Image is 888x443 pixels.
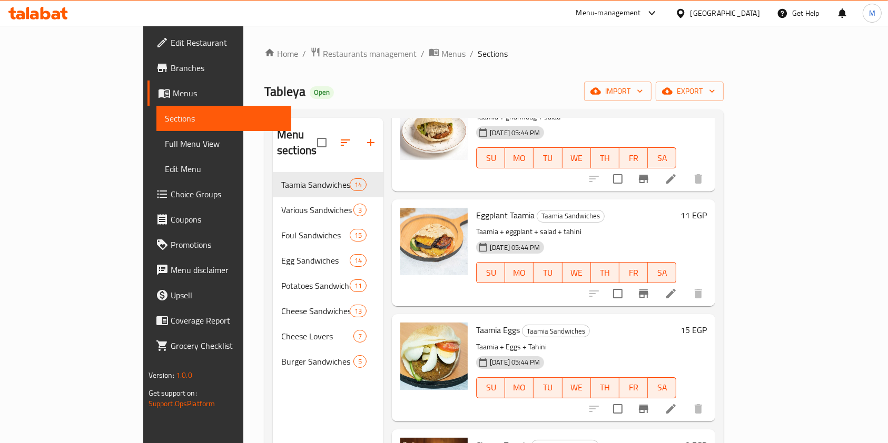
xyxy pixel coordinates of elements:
div: Burger Sandwiches5 [273,349,383,374]
a: Coverage Report [147,308,292,333]
span: Grocery Checklist [171,339,283,352]
div: items [353,330,367,343]
li: / [470,47,473,60]
a: Edit Restaurant [147,30,292,55]
span: Burger Sandwiches [281,355,353,368]
button: import [584,82,652,101]
span: Cheese Sandwiches [281,305,350,317]
button: SA [648,147,676,168]
a: Coupons [147,207,292,232]
h6: 15 EGP [680,323,707,337]
a: Edit menu item [665,287,677,300]
h2: Menu sections [277,127,317,158]
span: FR [624,265,644,280]
button: WE [563,147,591,168]
span: 15 [350,230,366,240]
a: Restaurants management [310,47,417,61]
div: Potatoes Sandwiches11 [273,273,383,298]
span: 11 [350,281,366,291]
span: Full Menu View [165,137,283,150]
span: Various Sandwiches [281,204,353,216]
span: Select to update [607,168,629,190]
span: Taamia Sandwiches [522,325,589,337]
span: Foul Sandwiches [281,229,350,241]
button: TH [591,377,619,398]
a: Edit Menu [156,156,292,182]
span: 3 [354,205,366,215]
a: Menu disclaimer [147,257,292,283]
span: SU [481,380,501,395]
button: SU [476,262,505,283]
span: Edit Restaurant [171,36,283,49]
span: Coupons [171,213,283,226]
span: 13 [350,306,366,316]
span: M [869,7,875,19]
span: TU [538,380,558,395]
span: TH [595,150,615,166]
span: FR [624,380,644,395]
span: Menus [173,87,283,99]
button: MO [505,262,534,283]
a: Grocery Checklist [147,333,292,358]
span: MO [509,150,529,166]
div: items [350,178,367,191]
span: Edit Menu [165,163,283,175]
span: MO [509,380,529,395]
span: import [593,85,643,98]
button: SU [476,377,505,398]
span: Sort sections [333,130,358,155]
a: Branches [147,55,292,80]
li: / [302,47,306,60]
button: Branch-specific-item [631,166,656,192]
nav: breadcrumb [264,47,724,61]
span: [DATE] 05:44 PM [486,243,544,253]
div: Taamia Sandwiches14 [273,172,383,197]
a: Edit menu item [665,402,677,415]
span: TU [538,150,558,166]
button: Branch-specific-item [631,281,656,306]
span: Taamia Sandwiches [537,210,604,222]
a: Choice Groups [147,182,292,207]
span: SU [481,265,501,280]
div: [GEOGRAPHIC_DATA] [690,7,760,19]
button: MO [505,147,534,168]
button: WE [563,377,591,398]
button: delete [686,281,711,306]
span: WE [567,380,587,395]
div: Egg Sandwiches14 [273,248,383,273]
span: Potatoes Sandwiches [281,279,350,292]
span: export [664,85,715,98]
a: Support.OpsPlatform [149,397,215,410]
button: WE [563,262,591,283]
h6: 11 EGP [680,208,707,223]
span: Menu disclaimer [171,264,283,276]
a: Promotions [147,232,292,257]
button: SU [476,147,505,168]
div: items [350,229,367,241]
div: items [353,204,367,216]
span: Branches [171,62,283,74]
button: SA [648,262,676,283]
span: Egg Sandwiches [281,254,350,267]
span: Taamia Eggs [476,322,520,338]
span: Taamia Sandwiches [281,178,350,191]
span: SA [652,380,672,395]
span: Open [310,88,334,97]
span: WE [567,265,587,280]
span: WE [567,150,587,166]
li: / [421,47,425,60]
button: TH [591,147,619,168]
span: 1.0.0 [176,368,192,382]
p: Taamia + Eggs + Tahini [476,340,676,354]
div: items [350,279,367,292]
span: Select all sections [311,132,333,154]
span: Sections [165,112,283,125]
span: TH [595,265,615,280]
span: Cheese Lovers [281,330,353,343]
button: MO [505,377,534,398]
